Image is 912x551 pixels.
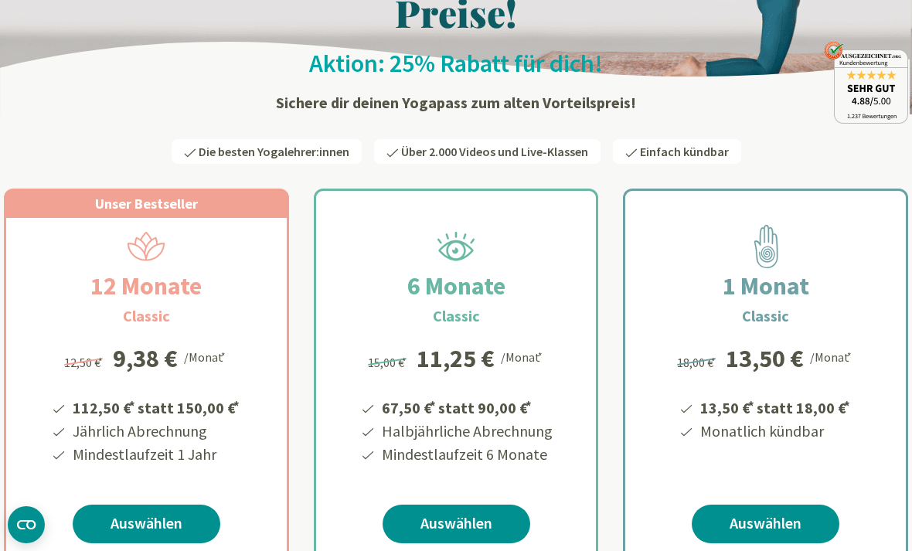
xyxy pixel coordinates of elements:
a: Auswählen [383,505,530,543]
span: 18,00 € [677,355,718,370]
img: ausgezeichnet_badge.png [824,41,908,124]
div: 13,50 € [726,346,804,371]
h2: Aktion: 25% Rabatt für dich! [4,48,908,79]
h2: 6 Monate [370,267,543,304]
div: /Monat [184,346,228,366]
h3: Classic [123,304,170,328]
h2: 12 Monate [53,267,239,304]
div: /Monat [810,346,854,366]
span: 12,50 € [64,355,105,370]
a: Auswählen [73,505,220,543]
span: Einfach kündbar [640,144,729,159]
h3: Classic [433,304,480,328]
li: 67,50 € statt 90,00 € [379,393,553,420]
a: Auswählen [692,505,839,543]
li: Mindestlaufzeit 1 Jahr [70,443,242,466]
li: Monatlich kündbar [698,420,852,443]
div: 9,38 € [113,346,178,371]
li: Mindestlaufzeit 6 Monate [379,443,553,466]
h3: Classic [742,304,789,328]
li: 13,50 € statt 18,00 € [698,393,852,420]
div: 11,25 € [417,346,495,371]
span: 15,00 € [368,355,409,370]
h2: 1 Monat [686,267,846,304]
li: Jährlich Abrechnung [70,420,242,443]
strong: Sichere dir deinen Yogapass zum alten Vorteilspreis! [276,93,636,112]
li: Halbjährliche Abrechnung [379,420,553,443]
span: Die besten Yogalehrer:innen [199,144,349,159]
button: CMP-Widget öffnen [8,506,45,543]
span: Unser Bestseller [95,195,198,213]
li: 112,50 € statt 150,00 € [70,393,242,420]
span: Über 2.000 Videos und Live-Klassen [401,144,588,159]
div: /Monat [501,346,545,366]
